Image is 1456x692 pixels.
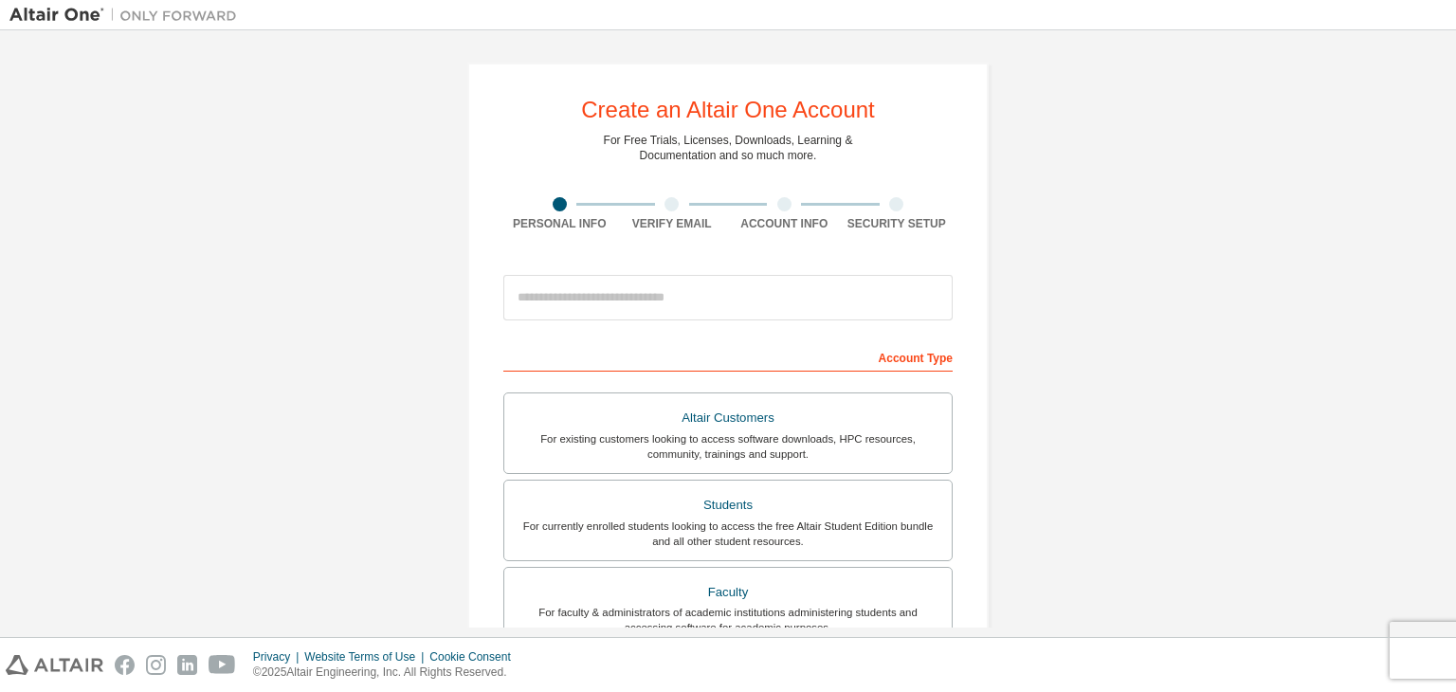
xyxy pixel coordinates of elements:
[616,216,729,231] div: Verify Email
[146,655,166,675] img: instagram.svg
[253,649,304,665] div: Privacy
[516,492,940,519] div: Students
[177,655,197,675] img: linkedin.svg
[516,519,940,549] div: For currently enrolled students looking to access the free Altair Student Edition bundle and all ...
[9,6,246,25] img: Altair One
[253,665,522,681] p: © 2025 Altair Engineering, Inc. All Rights Reserved.
[503,341,953,372] div: Account Type
[516,431,940,462] div: For existing customers looking to access software downloads, HPC resources, community, trainings ...
[516,579,940,606] div: Faculty
[841,216,954,231] div: Security Setup
[516,405,940,431] div: Altair Customers
[516,605,940,635] div: For faculty & administrators of academic institutions administering students and accessing softwa...
[503,216,616,231] div: Personal Info
[6,655,103,675] img: altair_logo.svg
[304,649,429,665] div: Website Terms of Use
[728,216,841,231] div: Account Info
[604,133,853,163] div: For Free Trials, Licenses, Downloads, Learning & Documentation and so much more.
[429,649,521,665] div: Cookie Consent
[115,655,135,675] img: facebook.svg
[581,99,875,121] div: Create an Altair One Account
[209,655,236,675] img: youtube.svg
